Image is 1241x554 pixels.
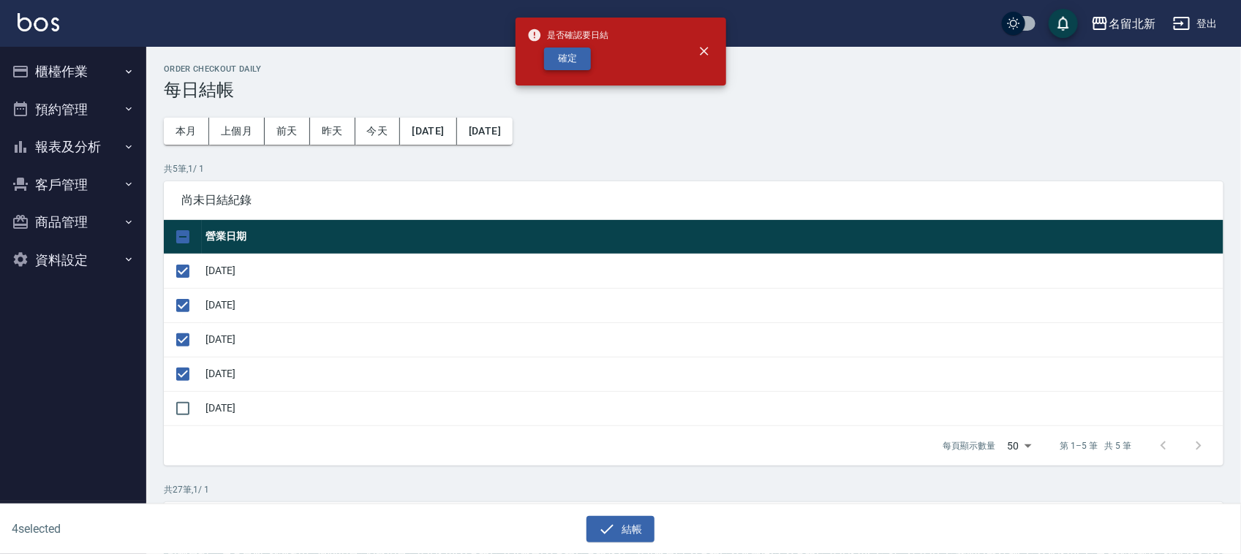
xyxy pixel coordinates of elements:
[688,35,720,67] button: close
[164,483,1223,496] p: 共 27 筆, 1 / 1
[527,28,609,42] span: 是否確認要日結
[544,48,591,70] button: 確定
[1085,9,1161,39] button: 名留北新
[164,118,209,145] button: 本月
[355,118,401,145] button: 今天
[943,439,996,452] p: 每頁顯示數量
[6,91,140,129] button: 預約管理
[164,64,1223,74] h2: Order checkout daily
[209,118,265,145] button: 上個月
[202,391,1223,425] td: [DATE]
[265,118,310,145] button: 前天
[457,118,513,145] button: [DATE]
[18,13,59,31] img: Logo
[6,203,140,241] button: 商品管理
[202,220,1223,254] th: 營業日期
[6,241,140,279] button: 資料設定
[181,193,1206,208] span: 尚未日結紀錄
[12,520,307,538] h6: 4 selected
[6,166,140,204] button: 客戶管理
[202,288,1223,322] td: [DATE]
[1167,10,1223,37] button: 登出
[202,254,1223,288] td: [DATE]
[6,53,140,91] button: 櫃檯作業
[164,80,1223,100] h3: 每日結帳
[1060,439,1131,452] p: 第 1–5 筆 共 5 筆
[202,357,1223,391] td: [DATE]
[6,128,140,166] button: 報表及分析
[1109,15,1155,33] div: 名留北新
[400,118,456,145] button: [DATE]
[1002,426,1037,466] div: 50
[164,162,1223,175] p: 共 5 筆, 1 / 1
[1049,9,1078,38] button: save
[586,516,655,543] button: 結帳
[310,118,355,145] button: 昨天
[202,322,1223,357] td: [DATE]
